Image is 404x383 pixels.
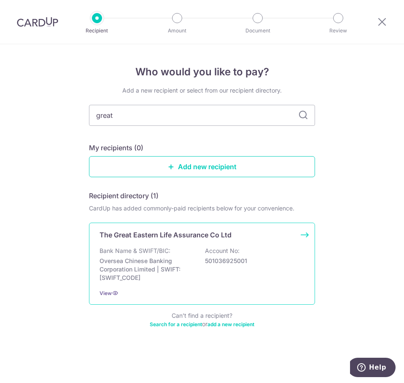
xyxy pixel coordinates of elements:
[205,247,240,255] p: Account No:
[89,105,315,126] input: Search for any recipient here
[89,311,315,328] div: Can’t find a recipient? or
[207,321,254,327] a: add a new recipient
[205,257,299,265] p: 501036925001
[89,86,315,95] div: Add a new recipient or select from our recipient directory.
[100,290,112,296] a: View
[89,64,315,80] h4: Who would you like to pay?
[73,27,121,35] p: Recipient
[89,143,143,153] h5: My recipients (0)
[154,27,201,35] p: Amount
[150,321,202,327] a: Search for a recipient
[89,191,159,201] h5: Recipient directory (1)
[100,230,232,240] p: The Great Eastern Life Assurance Co Ltd
[17,17,58,27] img: CardUp
[350,358,396,379] iframe: Opens a widget where you can find more information
[100,257,194,282] p: Oversea Chinese Banking Corporation Limited | SWIFT: [SWIFT_CODE]
[100,247,170,255] p: Bank Name & SWIFT/BIC:
[89,156,315,177] a: Add new recipient
[315,27,362,35] p: Review
[234,27,281,35] p: Document
[89,204,315,213] div: CardUp has added commonly-paid recipients below for your convenience.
